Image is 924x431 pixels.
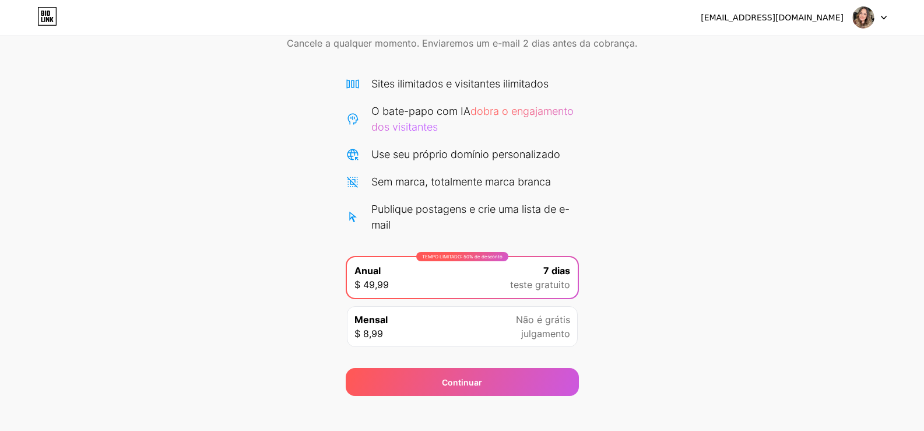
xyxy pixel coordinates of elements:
[354,314,388,325] font: Mensal
[442,377,482,387] font: Continuar
[510,279,570,290] font: teste gratuito
[371,203,570,231] font: Publique postagens e crie uma lista de e-mail
[521,328,570,339] font: julgamento
[287,37,637,49] font: Cancele a qualquer momento. Enviaremos um e-mail 2 dias antes da cobrança.
[354,265,381,276] font: Anual
[422,254,503,260] font: TEMPO LIMITADO: 50% de desconto
[516,314,570,325] font: Não é grátis
[371,105,470,117] font: O bate-papo com IA
[371,105,574,133] font: dobra o engajamento dos visitantes
[354,328,383,339] font: $ 8,99
[371,148,560,160] font: Use seu próprio domínio personalizado
[852,6,874,29] img: lariismedeiros
[371,78,549,90] font: Sites ilimitados e visitantes ilimitados
[354,279,389,290] font: $ 49,99
[371,176,551,188] font: Sem marca, totalmente marca branca
[701,13,844,22] font: [EMAIL_ADDRESS][DOMAIN_NAME]
[543,265,570,276] font: 7 dias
